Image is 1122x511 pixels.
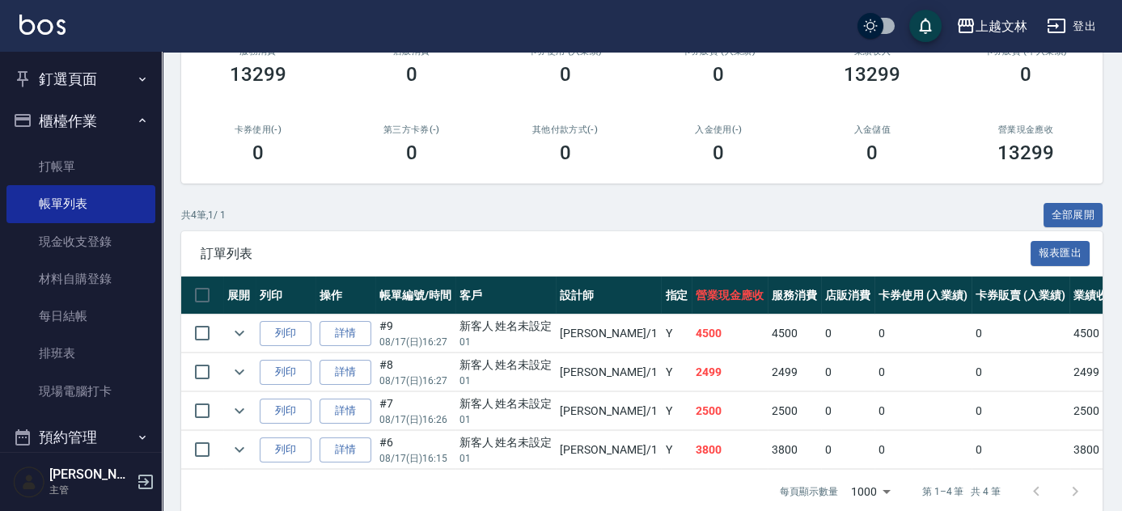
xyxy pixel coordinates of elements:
h5: [PERSON_NAME] [49,467,132,483]
th: 列印 [256,277,315,315]
a: 詳情 [320,321,371,346]
th: 卡券販賣 (入業績) [972,277,1069,315]
td: 0 [972,315,1069,353]
h3: 13299 [997,141,1054,164]
td: 0 [821,315,874,353]
button: 預約管理 [6,416,155,458]
th: 展開 [223,277,256,315]
a: 排班表 [6,335,155,372]
td: 3800 [692,431,768,469]
div: 新客人 姓名未設定 [459,395,553,412]
td: 0 [972,353,1069,391]
p: 01 [459,412,553,427]
th: 帳單編號/時間 [375,277,455,315]
td: Y [661,392,692,430]
button: 櫃檯作業 [6,100,155,142]
td: 2500 [692,392,768,430]
td: 0 [821,431,874,469]
h3: 0 [560,63,571,86]
td: #9 [375,315,455,353]
p: 主管 [49,483,132,497]
th: 營業現金應收 [692,277,768,315]
td: 0 [874,353,972,391]
a: 現場電腦打卡 [6,373,155,410]
h3: 0 [406,141,417,164]
button: 列印 [260,360,311,385]
h2: 入金使用(-) [661,125,776,135]
button: expand row [227,399,252,423]
button: 報表匯出 [1031,241,1090,266]
a: 每日結帳 [6,298,155,335]
button: 釘選頁面 [6,58,155,100]
button: expand row [227,321,252,345]
div: 新客人 姓名未設定 [459,318,553,335]
h2: 第三方卡券(-) [354,125,469,135]
a: 詳情 [320,399,371,424]
td: #7 [375,392,455,430]
button: 列印 [260,321,311,346]
button: 上越文林 [950,10,1034,43]
td: [PERSON_NAME] /1 [556,353,661,391]
a: 帳單列表 [6,185,155,222]
a: 詳情 [320,437,371,462]
td: 4500 [768,315,821,353]
p: 08/17 (日) 16:27 [379,374,451,388]
button: 列印 [260,437,311,462]
img: Logo [19,15,66,35]
div: 上越文林 [976,16,1027,36]
th: 指定 [661,277,692,315]
td: Y [661,431,692,469]
p: 08/17 (日) 16:15 [379,451,451,466]
a: 材料自購登錄 [6,260,155,298]
h3: 0 [713,63,724,86]
td: 0 [972,431,1069,469]
h2: 其他付款方式(-) [508,125,623,135]
td: 2499 [692,353,768,391]
th: 服務消費 [768,277,821,315]
button: 全部展開 [1044,203,1103,228]
h2: 卡券使用(-) [201,125,315,135]
p: 01 [459,335,553,349]
td: [PERSON_NAME] /1 [556,392,661,430]
h3: 0 [252,141,264,164]
td: 0 [972,392,1069,430]
td: #8 [375,353,455,391]
td: 0 [821,392,874,430]
a: 詳情 [320,360,371,385]
p: 第 1–4 筆 共 4 筆 [922,484,1001,499]
td: 2500 [768,392,821,430]
p: 01 [459,451,553,466]
h2: 入金儲值 [815,125,929,135]
p: 08/17 (日) 16:27 [379,335,451,349]
td: 0 [874,392,972,430]
span: 訂單列表 [201,246,1031,262]
button: 列印 [260,399,311,424]
a: 現金收支登錄 [6,223,155,260]
a: 報表匯出 [1031,245,1090,260]
th: 店販消費 [821,277,874,315]
h3: 13299 [844,63,900,86]
th: 卡券使用 (入業績) [874,277,972,315]
td: 0 [874,315,972,353]
h2: 營業現金應收 [968,125,1083,135]
td: [PERSON_NAME] /1 [556,431,661,469]
h3: 13299 [230,63,286,86]
td: Y [661,315,692,353]
p: 共 4 筆, 1 / 1 [181,208,226,222]
td: [PERSON_NAME] /1 [556,315,661,353]
h3: 0 [560,141,571,164]
td: 0 [821,353,874,391]
button: expand row [227,437,252,462]
div: 新客人 姓名未設定 [459,357,553,374]
td: #6 [375,431,455,469]
th: 設計師 [556,277,661,315]
button: save [909,10,942,42]
img: Person [13,466,45,498]
th: 客戶 [455,277,557,315]
td: 2499 [768,353,821,391]
h3: 0 [713,141,724,164]
th: 操作 [315,277,375,315]
h3: 0 [406,63,417,86]
td: Y [661,353,692,391]
button: expand row [227,360,252,384]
